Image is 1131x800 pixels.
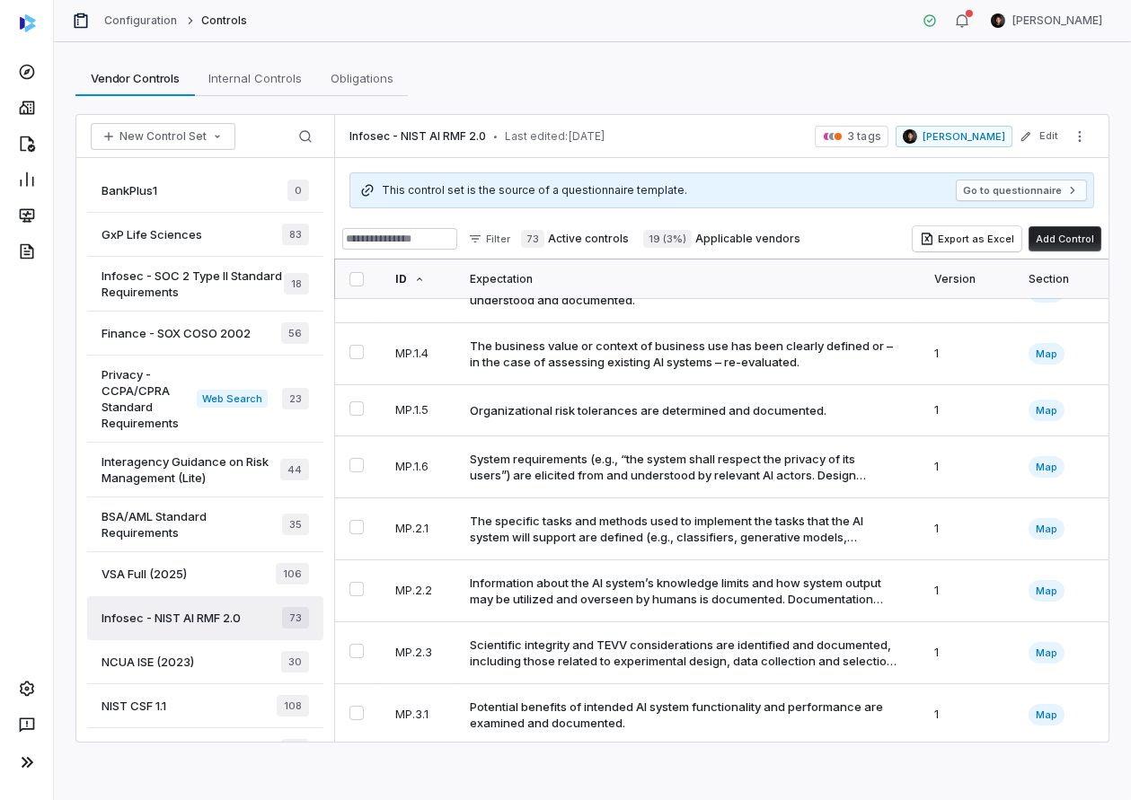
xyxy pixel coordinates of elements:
span: NCUA ISE (2023) [102,654,194,670]
img: Clarence Chio avatar [903,129,917,144]
span: Web Search [197,390,268,408]
label: Active controls [521,230,629,248]
a: NIST CSF 1.1108 [87,684,323,728]
label: Applicable vendors [643,230,800,248]
td: 1 [920,323,1014,385]
span: NIST CSF 1.1 [102,698,166,714]
button: Select MP.1.6 control [349,458,364,472]
td: MP.1.5 [381,385,455,436]
a: Interagency Guidance on Risk Management (Lite)44 [87,443,323,497]
div: Potential benefits of intended AI system functionality and performance are examined and documented. [470,699,898,731]
button: Go to questionnaire [956,180,1087,201]
td: MP.3.1 [381,684,455,746]
div: Organizational risk tolerances are determined and documented. [470,402,826,418]
button: Select MP.1.4 control [349,345,364,359]
td: MP.2.2 [381,560,455,622]
span: 83 [282,224,309,245]
td: 1 [920,385,1014,436]
button: Edit [1014,120,1064,153]
span: Map [1029,400,1065,421]
span: Internal Controls [202,66,310,90]
span: 0 [287,180,309,201]
button: Clarence Chio avatar[PERSON_NAME] [980,7,1113,34]
div: Scientific integrity and TEVV considerations are identified and documented, including those relat... [470,637,898,669]
img: svg%3e [20,14,36,32]
span: Map [1029,642,1065,664]
a: VSA Full (2025)106 [87,552,323,596]
a: Infosec - SOC 2 Type II Standard Requirements18 [87,257,323,312]
span: Map [1029,456,1065,478]
a: Privacy - CCPA/CPRA Standard RequirementsWeb Search23 [87,356,323,443]
a: 20 [87,728,323,772]
div: Section [1029,259,1094,298]
span: [PERSON_NAME] [1012,13,1102,28]
span: Filter [486,233,510,246]
span: 73 [521,230,544,248]
span: Infosec - NIST AI RMF 2.0 [102,610,241,626]
td: MP.2.3 [381,622,455,684]
span: Infosec - SOC 2 Type II Standard Requirements [102,268,284,300]
button: Select MP.2.2 control [349,582,364,596]
span: BankPlus1 [102,182,157,198]
a: GxP Life Sciences83 [87,213,323,257]
span: 30 [281,651,309,673]
span: 18 [284,273,309,295]
span: Last edited: [DATE] [505,129,605,144]
a: Configuration [104,13,178,28]
button: Select MP.2.1 control [349,520,364,534]
span: 20 [281,739,309,760]
span: 23 [282,388,309,409]
button: Select MP.2.3 control [349,644,364,658]
td: 1 [920,498,1014,560]
span: 73 [282,607,309,629]
span: Obligations [323,66,401,90]
span: 106 [276,563,309,585]
span: 56 [281,322,309,344]
div: ID [395,259,441,298]
span: Map [1029,343,1065,365]
span: Privacy - CCPA/CPRA Standard Requirements [102,366,197,431]
td: 1 [920,684,1014,746]
td: 1 [920,622,1014,684]
span: GxP Life Sciences [102,226,202,242]
button: More actions [1065,123,1094,150]
div: The specific tasks and methods used to implement the tasks that the AI system will support are de... [470,513,898,545]
a: NCUA ISE (2023)30 [87,640,323,684]
span: • [493,130,498,143]
span: VSA Full (2025) [102,566,187,582]
span: Infosec - NIST AI RMF 2.0 [349,129,486,144]
a: BankPlus10 [87,169,323,213]
span: This control set is the source of a questionnaire template. [382,183,687,198]
span: 35 [282,514,309,535]
td: 1 [920,436,1014,498]
span: Map [1029,704,1065,725]
div: System requirements (e.g., “the system shall respect the privacy of its users”) are elicited from... [470,451,898,483]
button: Filter [461,228,517,250]
span: Interagency Guidance on Risk Management (Lite) [102,453,280,486]
span: BSA/AML Standard Requirements [102,508,282,541]
td: MP.2.1 [381,498,455,560]
span: Map [1029,518,1065,540]
a: BSA/AML Standard Requirements35 [87,497,323,552]
a: Finance - SOX COSO 200256 [87,312,323,356]
td: MP.1.6 [381,436,455,498]
span: 3 tags [847,129,880,144]
span: [PERSON_NAME] [923,129,1005,144]
div: Expectation [470,259,906,298]
button: New Control Set [91,123,235,150]
button: Export as Excel [913,226,1021,251]
button: Select MP.3.1 control [349,706,364,720]
span: 44 [280,459,309,480]
span: Controls [201,13,247,28]
button: Add Control [1029,226,1101,251]
span: Map [1029,580,1065,602]
img: Clarence Chio avatar [991,13,1005,28]
div: Information about the AI system’s knowledge limits and how system output may be utilized and over... [470,575,898,607]
td: 1 [920,560,1014,622]
td: MP.1.4 [381,323,455,385]
div: The business value or context of business use has been clearly defined or – in the case of assess... [470,338,898,370]
div: Version [934,259,1000,298]
span: 108 [277,695,309,716]
span: Vendor Controls [84,66,187,90]
span: Finance - SOX COSO 2002 [102,325,251,341]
